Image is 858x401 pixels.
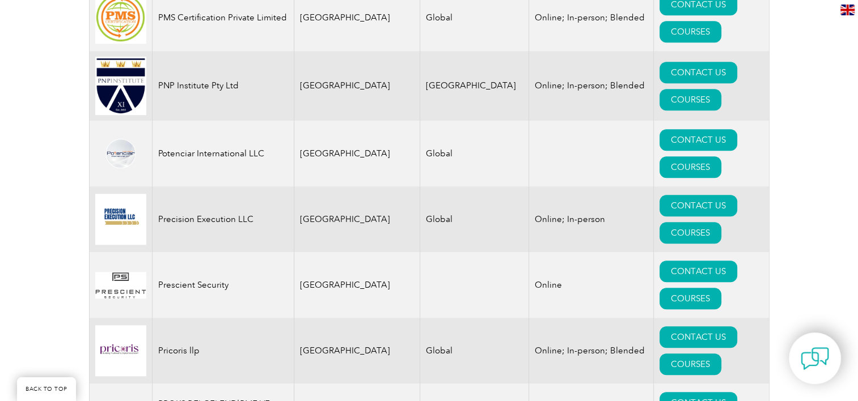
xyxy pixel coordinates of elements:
[95,325,146,376] img: 143f1dc9-a173-f011-b4cc-000d3acb86eb-logo.jpg
[529,252,654,318] td: Online
[660,21,721,42] a: COURSES
[660,326,737,348] a: CONTACT US
[294,186,420,252] td: [GEOGRAPHIC_DATA]
[294,51,420,121] td: [GEOGRAPHIC_DATA]
[152,186,294,252] td: Precision Execution LLC
[95,57,146,116] img: ea24547b-a6e0-e911-a812-000d3a795b83-logo.jpg
[152,252,294,318] td: Prescient Security
[152,51,294,121] td: PNP Institute Pty Ltd
[294,318,420,383] td: [GEOGRAPHIC_DATA]
[660,288,721,309] a: COURSES
[95,194,146,245] img: 33be4089-c493-ea11-a812-000d3ae11abd-logo.png
[660,261,737,282] a: CONTACT US
[660,222,721,244] a: COURSES
[420,51,529,121] td: [GEOGRAPHIC_DATA]
[420,318,529,383] td: Global
[660,89,721,110] a: COURSES
[152,318,294,383] td: Pricoris llp
[95,272,146,298] img: 0d9bf4a2-33ae-ec11-983f-002248d39118-logo.png
[660,353,721,375] a: COURSES
[660,195,737,216] a: CONTACT US
[294,121,420,186] td: [GEOGRAPHIC_DATA]
[294,252,420,318] td: [GEOGRAPHIC_DATA]
[529,51,654,121] td: Online; In-person; Blended
[529,186,654,252] td: Online; In-person
[420,121,529,186] td: Global
[801,344,829,373] img: contact-chat.png
[529,318,654,383] td: Online; In-person; Blended
[420,186,529,252] td: Global
[17,377,76,401] a: BACK TO TOP
[660,62,737,83] a: CONTACT US
[152,121,294,186] td: Potenciar International LLC
[660,129,737,151] a: CONTACT US
[95,138,146,169] img: 114b556d-2181-eb11-a812-0022481522e5-logo.png
[660,156,721,178] a: COURSES
[840,5,855,15] img: en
